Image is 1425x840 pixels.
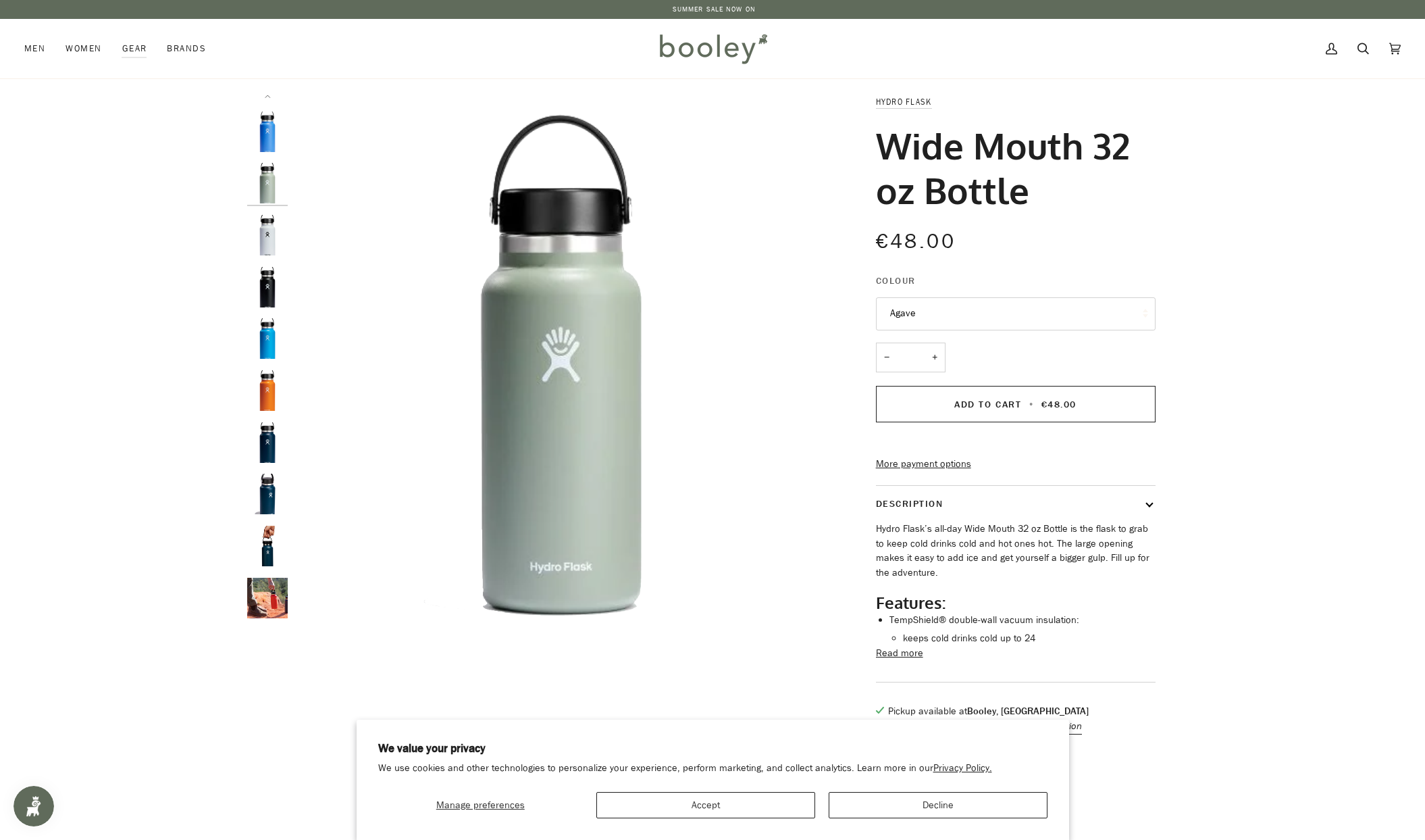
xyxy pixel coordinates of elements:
span: • [1025,398,1038,411]
img: Hydro Flask Wide Mouth 32 oz Bottle Agave - Booley Galway [294,95,829,629]
img: Hydro Flask Wide Mouth 32 oz Bottle - Booley Galway [247,474,288,514]
img: Hydro Flask Wide Mouth 32 oz Bottle Agave - Booley Galway [247,163,288,203]
input: Quantity [876,343,945,373]
img: Booley [654,29,772,68]
span: €48.00 [1041,398,1077,411]
a: Hydro Flask [876,96,932,107]
img: Hydro Flask Wide Mouth 32 oz Bottle Indigo - Booley Galway [247,422,288,463]
span: €48.00 [876,228,956,255]
a: Women [55,19,111,78]
button: + [924,343,945,373]
h2: We value your privacy [378,741,1047,756]
img: Hydro Flask Wide Mouth 32 oz Bottle - Booley Galway [247,578,288,618]
p: We use cookies and other technologies to personalize your experience, perform marketing, and coll... [378,762,1047,775]
button: Description [876,486,1156,522]
a: Privacy Policy. [933,762,992,774]
span: Add to Cart [954,398,1021,411]
img: Hydro Flask Wide Mouth 32 oz Bottle Mesa - Booley Galway [247,370,288,411]
a: More payment options [876,457,1156,472]
h2: Features: [876,593,1156,613]
a: Gear [112,19,157,78]
span: Colour [876,274,916,288]
p: Usually ready in 1 hour [888,719,1089,734]
button: − [876,343,898,373]
li: keeps cold drinks cold up to 24 [903,631,1156,646]
span: Brands [167,42,206,55]
button: Add to Cart • €48.00 [876,386,1156,422]
a: Men [24,19,55,78]
button: Agave [876,297,1156,330]
img: Hydro Flask Wide Mouth 32 oz Bottle Cascade - Booley Galway [247,112,288,152]
li: TempShield® double-wall vacuum insulation: [889,613,1156,628]
img: Hydro Flask Wide Mouth 32 oz Bottle - Booley Galway [247,526,288,566]
h1: Wide Mouth 32 oz Bottle [876,123,1145,212]
span: Men [24,42,45,55]
img: Hydro Flask Wide Mouth 32 oz Bottle Pacific - Booley Galway [247,318,288,359]
a: Brands [157,19,216,78]
img: Hydro Flask Wide Mouth 32 oz Bottle Black - Booley Galway [247,267,288,307]
button: Manage preferences [378,792,583,818]
a: SUMMER SALE NOW ON [673,4,756,14]
h2: You might also like [247,796,1178,824]
strong: Booley, [GEOGRAPHIC_DATA] [967,705,1089,718]
p: Hydro Flask’s all-day Wide Mouth 32 oz Bottle is the flask to grab to keep cold drinks cold and h... [876,522,1156,580]
span: Women [66,42,101,55]
span: Manage preferences [436,799,525,812]
img: Hydro Flask Wide Mouth 32 oz Bottle White - Booley Galway [247,215,288,255]
button: View store information [987,719,1082,734]
p: Pickup available at [888,704,1089,719]
button: Accept [596,792,815,818]
span: Gear [122,42,147,55]
button: Read more [876,646,923,661]
button: Decline [829,792,1047,818]
iframe: Button to open loyalty program pop-up [14,786,54,826]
